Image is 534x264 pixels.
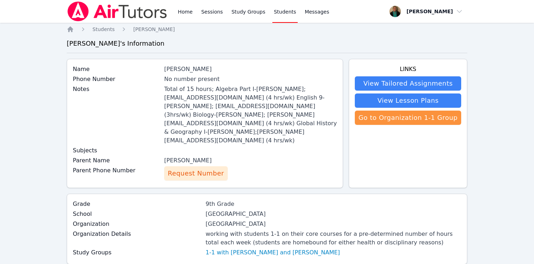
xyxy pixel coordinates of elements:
div: Total of 15 hours; Algebra Part I-[PERSON_NAME]; [EMAIL_ADDRESS][DOMAIN_NAME] (4 hrs/wk) English ... [164,85,337,145]
a: [PERSON_NAME] [133,26,175,33]
h4: Links [355,65,461,73]
div: [GEOGRAPHIC_DATA] [206,220,461,228]
label: Name [73,65,160,73]
span: Request Number [168,168,224,178]
button: Request Number [164,166,227,181]
div: [PERSON_NAME] [164,156,337,165]
div: [GEOGRAPHIC_DATA] [206,210,461,218]
label: Study Groups [73,248,201,257]
nav: Breadcrumb [67,26,467,33]
a: View Tailored Assignments [355,76,461,91]
div: 9th Grade [206,200,461,208]
a: Go to Organization 1-1 Group [355,111,461,125]
a: 1-1 with [PERSON_NAME] and [PERSON_NAME] [206,248,340,257]
label: Parent Phone Number [73,166,160,175]
label: Phone Number [73,75,160,83]
label: Subjects [73,146,160,155]
div: No number present [164,75,337,83]
span: Students [92,26,115,32]
h3: [PERSON_NAME] 's Information [67,39,467,49]
span: Messages [305,8,329,15]
a: View Lesson Plans [355,93,461,108]
label: Organization Details [73,230,201,238]
label: Parent Name [73,156,160,165]
label: School [73,210,201,218]
div: [PERSON_NAME] [164,65,337,73]
label: Grade [73,200,201,208]
label: Notes [73,85,160,93]
img: Air Tutors [67,1,168,21]
a: Students [92,26,115,33]
div: working with students 1-1 on their core courses for a pre-determined number of hours total each w... [206,230,461,247]
label: Organization [73,220,201,228]
span: [PERSON_NAME] [133,26,175,32]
